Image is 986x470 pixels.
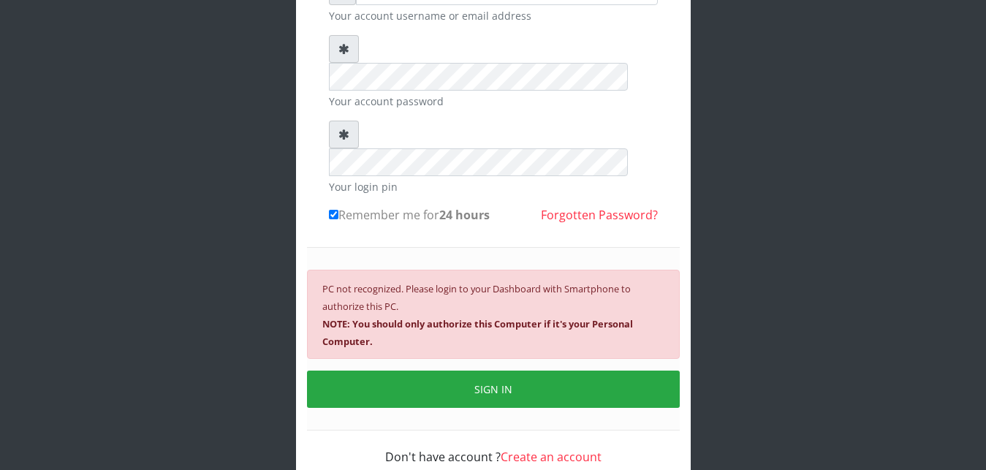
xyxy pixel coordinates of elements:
[329,431,658,466] div: Don't have account ?
[329,179,658,194] small: Your login pin
[329,206,490,224] label: Remember me for
[307,371,680,408] button: SIGN IN
[541,207,658,223] a: Forgotten Password?
[439,207,490,223] b: 24 hours
[322,317,633,348] b: NOTE: You should only authorize this Computer if it's your Personal Computer.
[322,282,633,348] small: PC not recognized. Please login to your Dashboard with Smartphone to authorize this PC.
[501,449,602,465] a: Create an account
[329,210,338,219] input: Remember me for24 hours
[329,8,658,23] small: Your account username or email address
[329,94,658,109] small: Your account password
